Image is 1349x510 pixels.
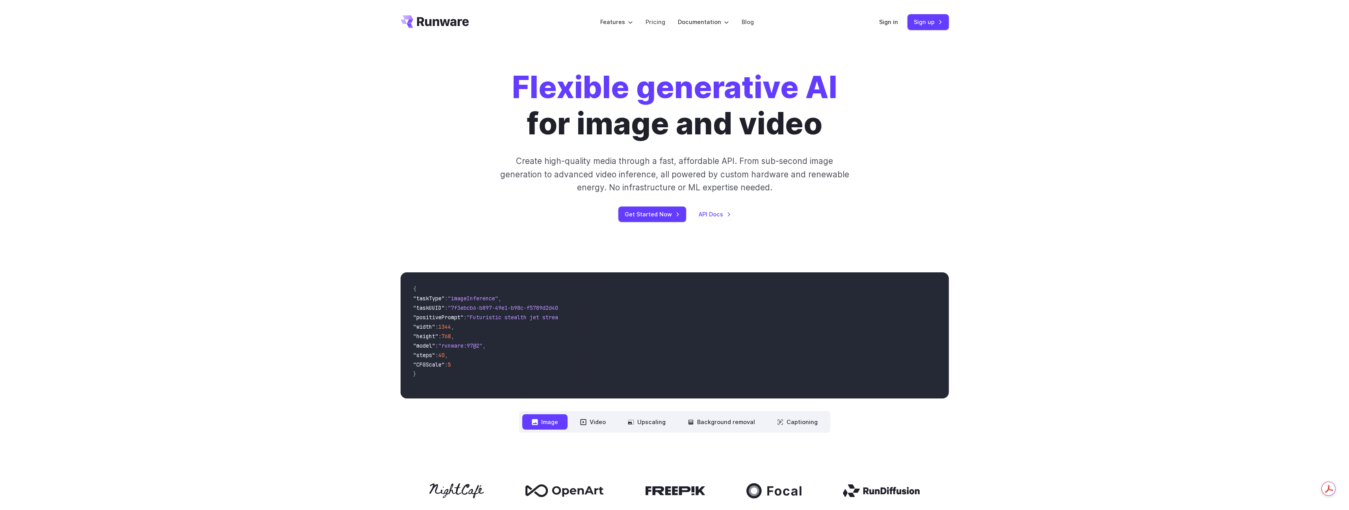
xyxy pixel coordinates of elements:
[413,352,435,359] span: "steps"
[512,69,837,142] h1: for image and video
[448,304,568,311] span: "7f3ebcb6-b897-49e1-b98c-f5789d2d40d7"
[413,314,464,321] span: "positivePrompt"
[451,323,454,330] span: ,
[438,323,451,330] span: 1344
[464,314,467,321] span: :
[413,295,445,302] span: "taskType"
[522,414,568,430] button: Image
[699,210,731,219] a: API Docs
[879,17,898,26] a: Sign in
[435,323,438,330] span: :
[445,295,448,302] span: :
[413,342,435,349] span: "model"
[448,361,451,368] span: 5
[438,352,445,359] span: 40
[512,69,837,106] strong: Flexible generative AI
[445,361,448,368] span: :
[678,17,729,26] label: Documentation
[646,17,665,26] a: Pricing
[618,207,686,222] a: Get Started Now
[742,17,754,26] a: Blog
[448,295,498,302] span: "imageInference"
[482,342,486,349] span: ,
[413,361,445,368] span: "CFGScale"
[600,17,633,26] label: Features
[435,352,438,359] span: :
[768,414,827,430] button: Captioning
[571,414,615,430] button: Video
[413,304,445,311] span: "taskUUID"
[438,333,442,340] span: :
[467,314,753,321] span: "Futuristic stealth jet streaking through a neon-lit cityscape with glowing purple exhaust"
[498,295,501,302] span: ,
[413,333,438,340] span: "height"
[445,304,448,311] span: :
[678,414,764,430] button: Background removal
[413,370,416,378] span: }
[413,285,416,292] span: {
[438,342,482,349] span: "runware:97@2"
[435,342,438,349] span: :
[401,15,469,28] a: Go to /
[499,154,850,194] p: Create high-quality media through a fast, affordable API. From sub-second image generation to adv...
[442,333,451,340] span: 768
[451,333,454,340] span: ,
[413,323,435,330] span: "width"
[618,414,675,430] button: Upscaling
[907,14,949,30] a: Sign up
[445,352,448,359] span: ,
